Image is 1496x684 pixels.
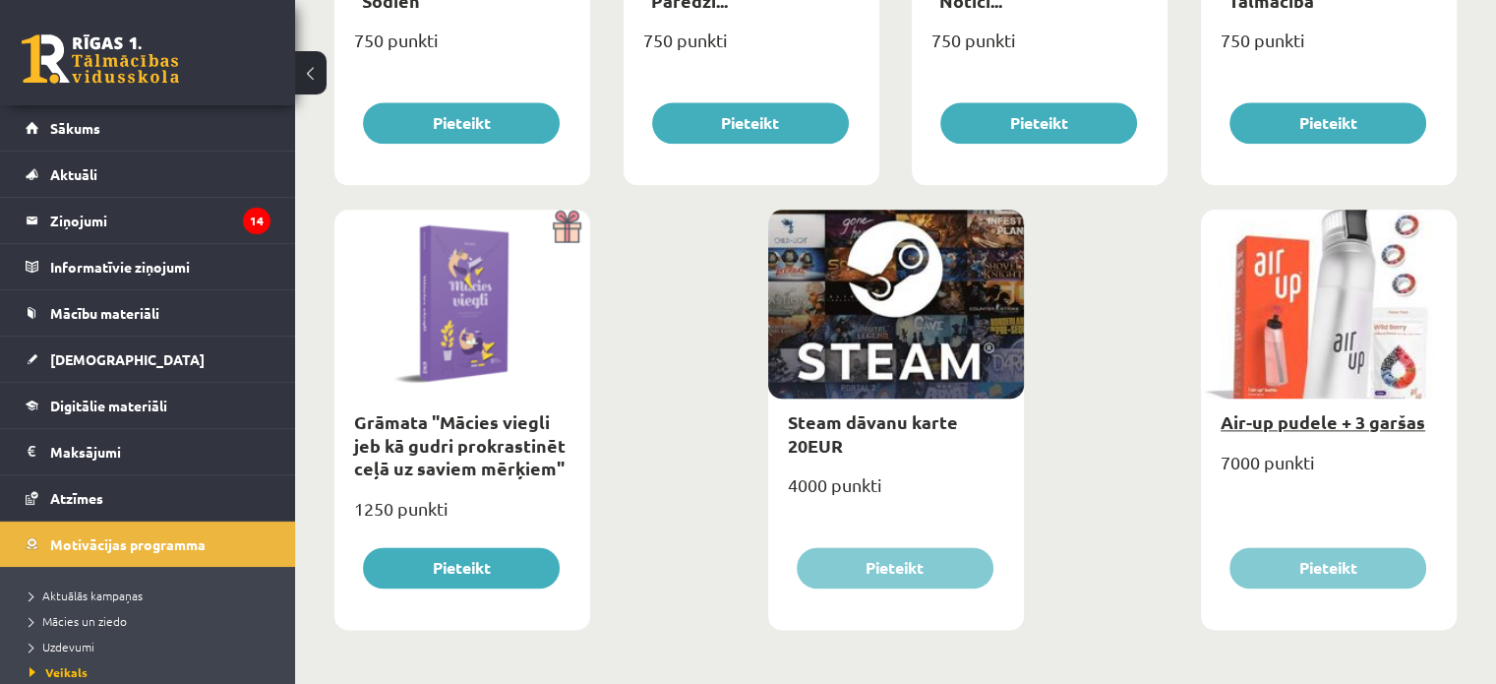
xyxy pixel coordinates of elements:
a: Mācies un ziedo [30,612,275,630]
span: Sākums [50,119,100,137]
button: Pieteikt [797,547,993,589]
a: Rīgas 1. Tālmācības vidusskola [22,34,179,84]
a: Uzdevumi [30,638,275,655]
div: 1250 punkti [334,492,590,541]
a: Atzīmes [26,475,270,521]
button: Pieteikt [940,102,1137,144]
a: Veikals [30,663,275,681]
a: Steam dāvanu karte 20EUR [788,410,958,456]
a: Air-up pudele + 3 garšas [1221,410,1425,433]
legend: Maksājumi [50,429,270,474]
div: 7000 punkti [1201,446,1457,495]
div: 750 punkti [912,24,1167,73]
a: Motivācijas programma [26,522,270,567]
div: 4000 punkti [768,468,1024,518]
img: Dāvana ar pārsteigumu [546,210,590,243]
span: Uzdevumi [30,639,94,654]
i: 14 [243,208,270,234]
div: 750 punkti [1201,24,1457,73]
a: Ziņojumi14 [26,198,270,243]
a: Informatīvie ziņojumi [26,244,270,289]
div: 750 punkti [624,24,879,73]
button: Pieteikt [1229,102,1426,144]
span: Veikals [30,664,88,680]
a: Sākums [26,105,270,151]
a: Mācību materiāli [26,290,270,336]
a: Maksājumi [26,429,270,474]
legend: Ziņojumi [50,198,270,243]
a: Grāmata "Mācies viegli jeb kā gudri prokrastinēt ceļā uz saviem mērķiem" [354,410,566,479]
button: Pieteikt [363,547,560,589]
button: Pieteikt [1229,547,1426,589]
a: Digitālie materiāli [26,383,270,428]
button: Pieteikt [652,102,849,144]
a: Aktuālās kampaņas [30,587,275,604]
span: Digitālie materiāli [50,397,167,414]
span: Aktuālās kampaņas [30,588,143,603]
span: Mācies un ziedo [30,613,127,629]
a: [DEMOGRAPHIC_DATA] [26,337,270,382]
button: Pieteikt [363,102,560,144]
span: Mācību materiāli [50,304,159,322]
span: Motivācijas programma [50,535,206,553]
div: 750 punkti [334,24,590,73]
span: Atzīmes [50,489,103,507]
legend: Informatīvie ziņojumi [50,244,270,289]
span: Aktuāli [50,165,97,183]
span: [DEMOGRAPHIC_DATA] [50,350,205,368]
a: Aktuāli [26,152,270,197]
